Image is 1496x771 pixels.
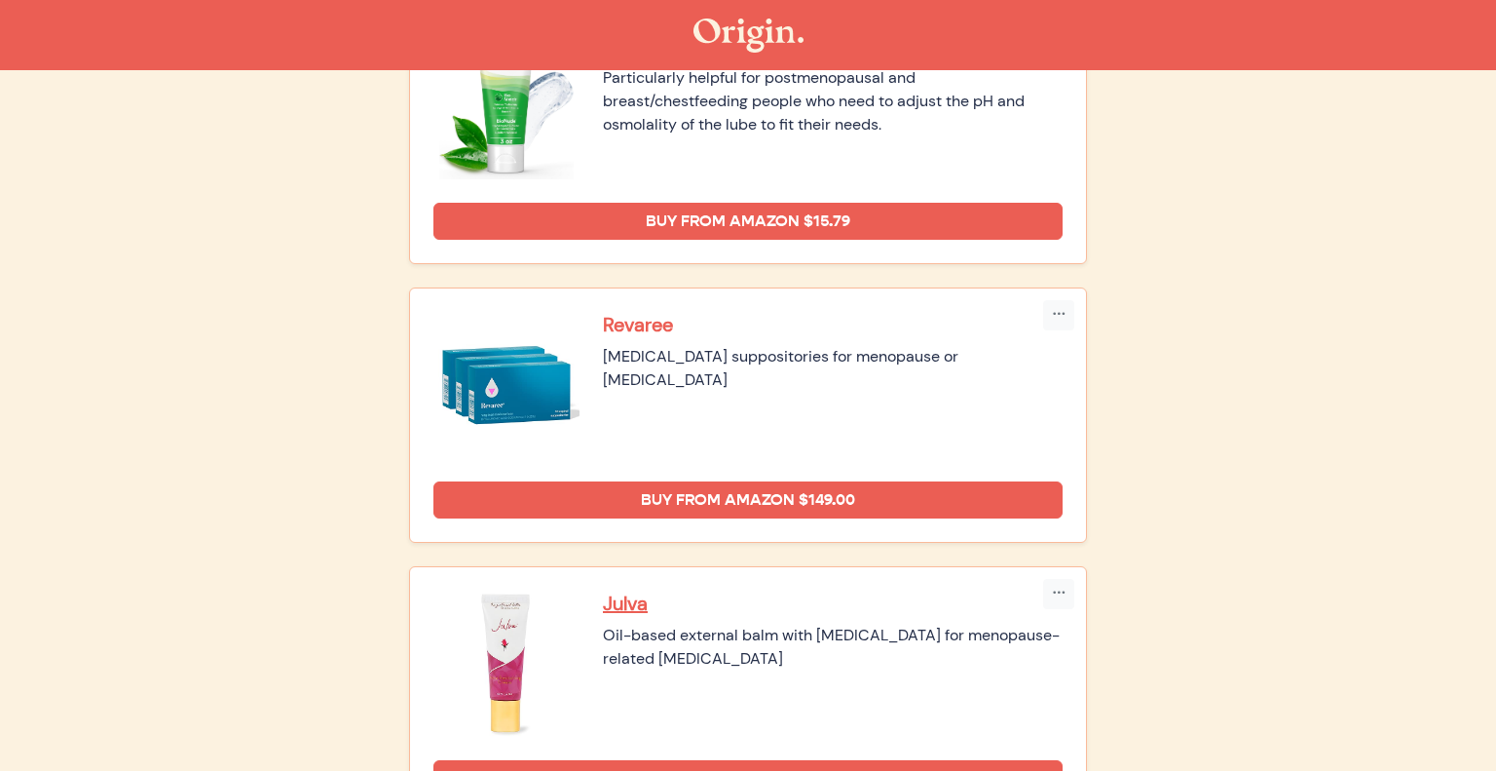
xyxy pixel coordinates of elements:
[433,312,580,458] img: Revaree
[693,19,804,53] img: The Origin Shop
[433,591,580,737] img: Julva
[433,33,580,179] img: Good Clean Love BioNude
[433,203,1063,240] a: Buy from Amazon $15.79
[603,66,1063,136] div: Particularly helpful for postmenopausal and breast/chestfeeding people who need to adjust the pH ...
[433,482,1063,519] a: Buy from Amazon $149.00
[603,345,1063,392] div: [MEDICAL_DATA] suppositories for menopause or [MEDICAL_DATA]
[603,624,1063,671] div: Oil-based external balm with [MEDICAL_DATA] for menopause-related [MEDICAL_DATA]
[603,591,1063,616] a: Julva
[603,312,1063,337] a: Revaree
